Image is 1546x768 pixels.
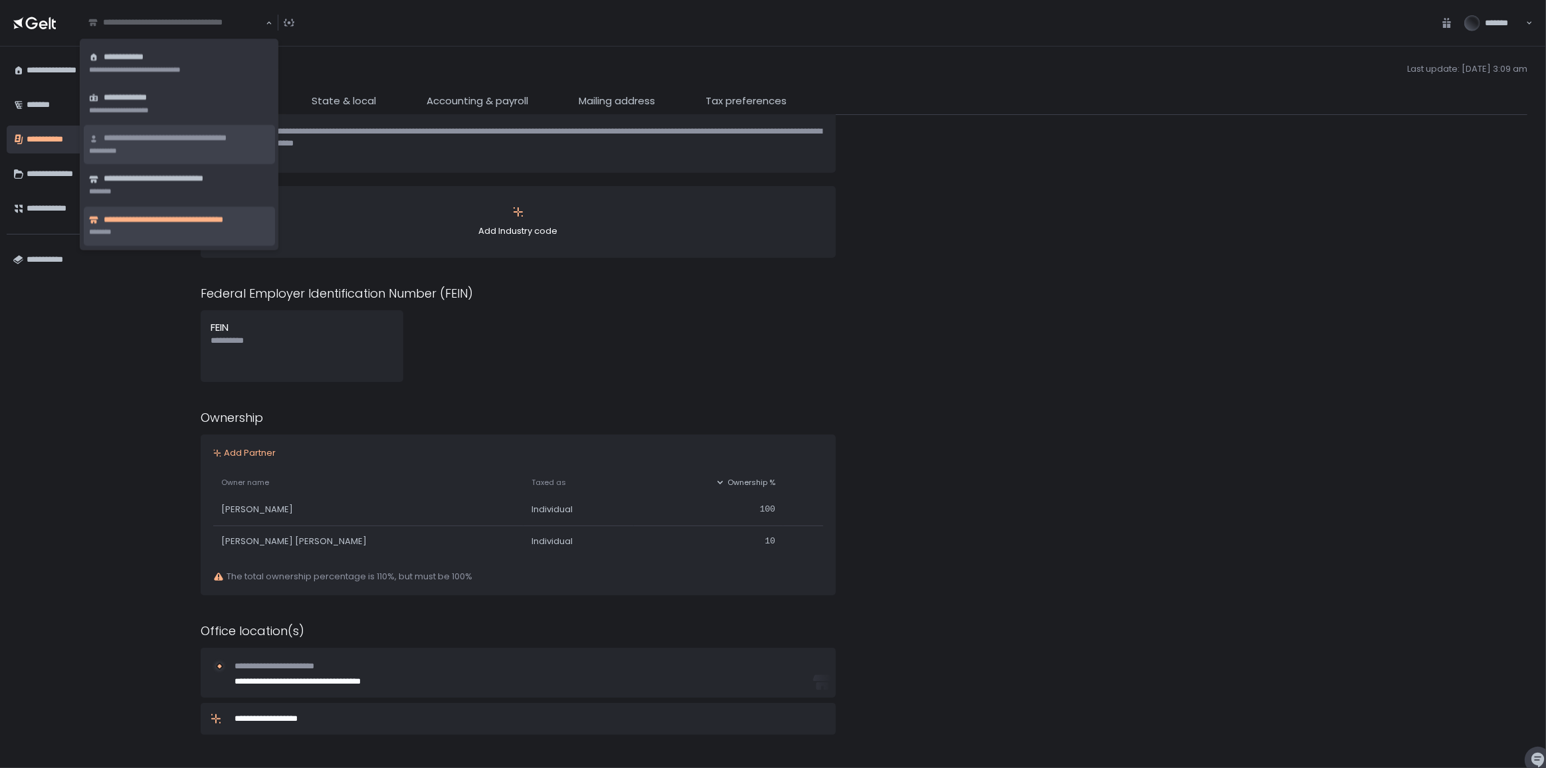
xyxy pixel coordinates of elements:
[642,535,775,547] div: 10
[213,447,276,459] button: Add Partner
[221,504,516,516] div: [PERSON_NAME]
[201,434,836,595] button: Add PartnerOwner nameTaxed asOwnership %[PERSON_NAME]Individual100[PERSON_NAME] [PERSON_NAME]Indi...
[211,320,229,334] span: FEIN
[284,63,1527,75] span: Last update: [DATE] 3:09 am
[727,478,775,488] span: Ownership %
[88,17,264,30] input: Search for option
[211,196,826,248] div: Add Industry code
[221,478,269,488] span: Owner name
[80,9,272,37] div: Search for option
[531,504,625,516] div: Individual
[221,535,516,547] div: [PERSON_NAME] [PERSON_NAME]
[427,94,528,109] span: Accounting & payroll
[531,535,625,547] div: Individual
[201,409,836,427] div: Ownership
[201,284,836,302] div: Federal Employer Identification Number (FEIN)
[642,504,775,516] div: 100
[227,571,472,583] span: The total ownership percentage is 110%, but must be 100%
[531,478,566,488] span: Taxed as
[201,186,836,258] button: Add Industry code
[579,94,655,109] span: Mailing address
[706,94,787,109] span: Tax preferences
[201,622,836,640] div: Office location(s)
[312,94,376,109] span: State & local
